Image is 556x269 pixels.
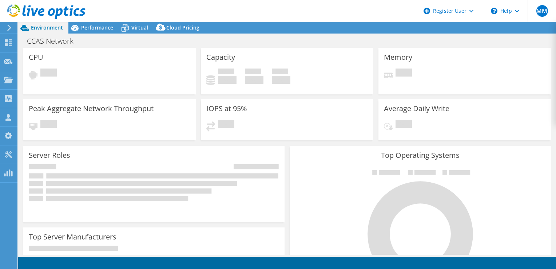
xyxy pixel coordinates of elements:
[272,69,288,76] span: Total
[81,24,113,31] span: Performance
[29,233,116,241] h3: Top Server Manufacturers
[40,120,57,130] span: Pending
[218,76,237,84] h4: 0 GiB
[24,37,85,45] h1: CCAS Network
[384,105,449,113] h3: Average Daily Write
[536,5,548,17] span: MM
[295,151,545,159] h3: Top Operating Systems
[272,76,290,84] h4: 0 GiB
[206,105,247,113] h3: IOPS at 95%
[396,120,412,130] span: Pending
[166,24,199,31] span: Cloud Pricing
[31,24,63,31] span: Environment
[245,69,261,76] span: Free
[384,53,412,61] h3: Memory
[218,69,234,76] span: Used
[396,69,412,78] span: Pending
[491,8,497,14] svg: \n
[245,76,263,84] h4: 0 GiB
[29,151,70,159] h3: Server Roles
[29,53,43,61] h3: CPU
[29,105,154,113] h3: Peak Aggregate Network Throughput
[40,69,57,78] span: Pending
[131,24,148,31] span: Virtual
[218,120,234,130] span: Pending
[206,53,235,61] h3: Capacity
